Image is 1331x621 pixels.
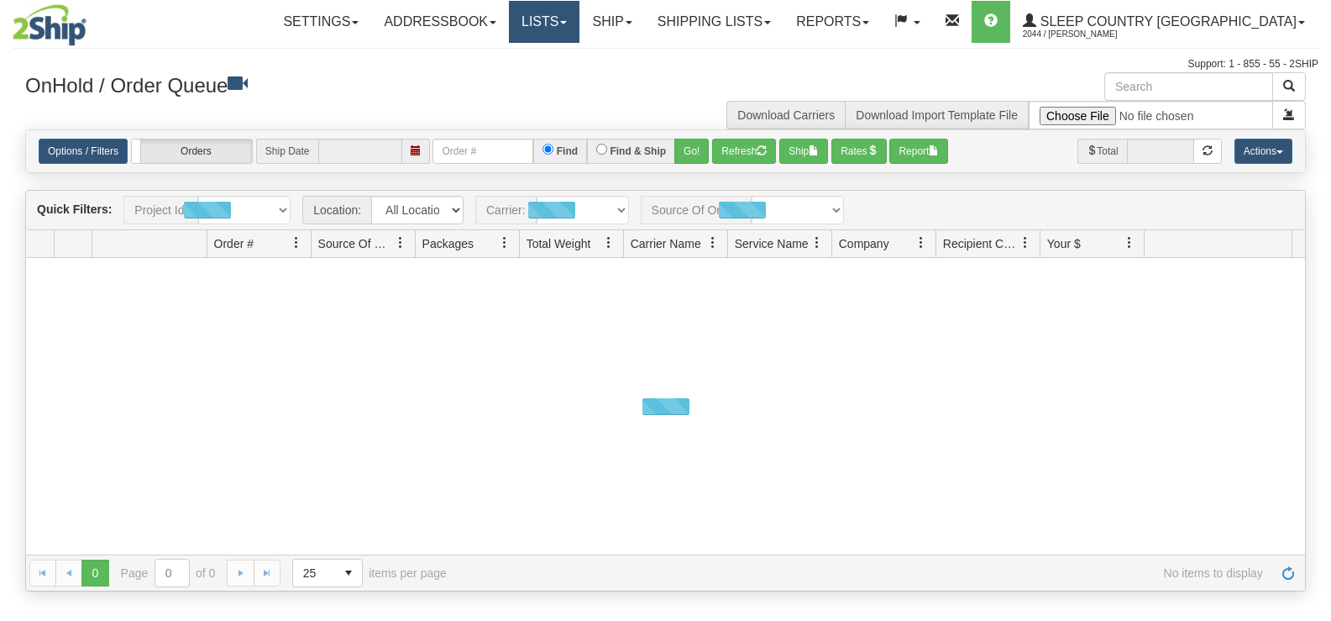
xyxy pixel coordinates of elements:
[292,559,447,587] span: items per page
[386,229,415,257] a: Source Of Order filter column settings
[256,139,318,164] span: Ship Date
[25,72,653,97] h3: OnHold / Order Queue
[610,144,666,159] label: Find & Ship
[509,1,579,43] a: Lists
[557,144,578,159] label: Find
[737,108,835,122] a: Download Carriers
[1077,139,1126,164] span: Total
[889,139,948,164] button: Report
[1272,72,1306,101] button: Search
[783,1,882,43] a: Reports
[907,229,935,257] a: Company filter column settings
[779,139,828,164] button: Ship
[527,235,591,252] span: Total Weight
[282,229,311,257] a: Order # filter column settings
[432,139,533,164] input: Order #
[13,57,1318,71] div: Support: 1 - 855 - 55 - 2SHIP
[318,235,395,252] span: Source Of Order
[81,560,108,587] span: Page 0
[39,139,128,164] a: Options / Filters
[803,229,831,257] a: Service Name filter column settings
[121,559,216,587] span: Page of 0
[470,566,1263,580] span: No items to display
[132,139,252,163] label: Orders
[214,235,254,252] span: Order #
[1115,229,1144,257] a: Your $ filter column settings
[712,139,776,164] button: Refresh
[1104,72,1273,101] input: Search
[579,1,644,43] a: Ship
[1010,1,1318,43] a: Sleep Country [GEOGRAPHIC_DATA] 2044 / [PERSON_NAME]
[674,139,709,164] button: Go!
[831,139,886,164] button: Rates
[335,560,362,587] span: select
[13,4,86,46] img: logo2044.jpg
[1023,26,1149,43] span: 2044 / [PERSON_NAME]
[839,235,889,252] span: Company
[1011,229,1040,257] a: Recipient Country filter column settings
[371,1,509,43] a: Addressbook
[303,565,325,582] span: 25
[1029,101,1273,129] input: Import
[26,191,1305,230] div: grid toolbar
[270,1,371,43] a: Settings
[943,235,1019,252] span: Recipient Country
[1047,235,1081,252] span: Your $
[856,108,1018,122] a: Download Import Template File
[645,1,783,43] a: Shipping lists
[37,201,112,218] label: Quick Filters:
[292,559,363,587] span: Page sizes drop down
[422,235,474,252] span: Packages
[1234,139,1292,164] button: Actions
[1275,560,1302,587] a: Refresh
[735,235,809,252] span: Service Name
[490,229,519,257] a: Packages filter column settings
[302,196,371,224] span: Location:
[631,235,701,252] span: Carrier Name
[595,229,623,257] a: Total Weight filter column settings
[1036,14,1297,29] span: Sleep Country [GEOGRAPHIC_DATA]
[699,229,727,257] a: Carrier Name filter column settings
